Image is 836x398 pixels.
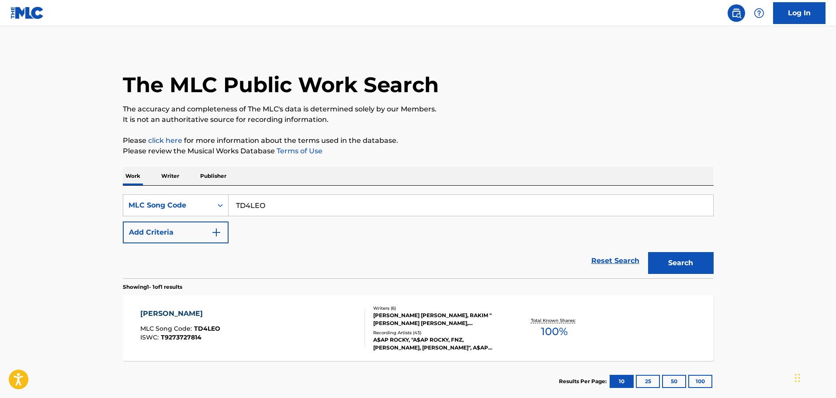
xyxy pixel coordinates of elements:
button: Add Criteria [123,221,229,243]
p: Results Per Page: [559,377,609,385]
span: ISWC : [140,333,161,341]
div: MLC Song Code [128,200,207,211]
a: Reset Search [587,251,644,270]
div: Drag [795,365,800,391]
p: Please review the Musical Works Database [123,146,714,156]
button: 25 [636,375,660,388]
button: 100 [688,375,712,388]
span: MLC Song Code : [140,325,194,332]
img: help [754,8,764,18]
div: Recording Artists ( 43 ) [373,329,505,336]
span: T9273727814 [161,333,201,341]
p: Work [123,167,143,185]
img: 9d2ae6d4665cec9f34b9.svg [211,227,222,238]
p: Writer [159,167,182,185]
a: Public Search [728,4,745,22]
p: Publisher [198,167,229,185]
iframe: Chat Widget [792,356,836,398]
div: [PERSON_NAME] [PERSON_NAME], RAKIM "[PERSON_NAME] [PERSON_NAME], [PERSON_NAME] D [PERSON_NAME] [P... [373,311,505,327]
img: MLC Logo [10,7,44,19]
p: Total Known Shares: [531,317,578,324]
span: TD4LEO [194,325,220,332]
div: [PERSON_NAME] [140,308,220,319]
div: Help [750,4,768,22]
form: Search Form [123,194,714,278]
div: A$AP ROCKY, "A$AP ROCKY, FNZ, [PERSON_NAME], [PERSON_NAME]", A$AP ROCKY, A$AP ROCKY, A$AP ROCKY [373,336,505,352]
button: Search [648,252,714,274]
button: 50 [662,375,686,388]
h1: The MLC Public Work Search [123,72,439,98]
p: It is not an authoritative source for recording information. [123,114,714,125]
button: 10 [610,375,634,388]
img: search [731,8,742,18]
p: The accuracy and completeness of The MLC's data is determined solely by our Members. [123,104,714,114]
a: Log In [773,2,826,24]
a: [PERSON_NAME]MLC Song Code:TD4LEOISWC:T9273727814Writers (6)[PERSON_NAME] [PERSON_NAME], RAKIM "[... [123,295,714,361]
span: 100 % [541,324,568,339]
p: Showing 1 - 1 of 1 results [123,283,182,291]
div: Writers ( 6 ) [373,305,505,311]
p: Please for more information about the terms used in the database. [123,135,714,146]
a: click here [148,136,182,145]
a: Terms of Use [275,147,323,155]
